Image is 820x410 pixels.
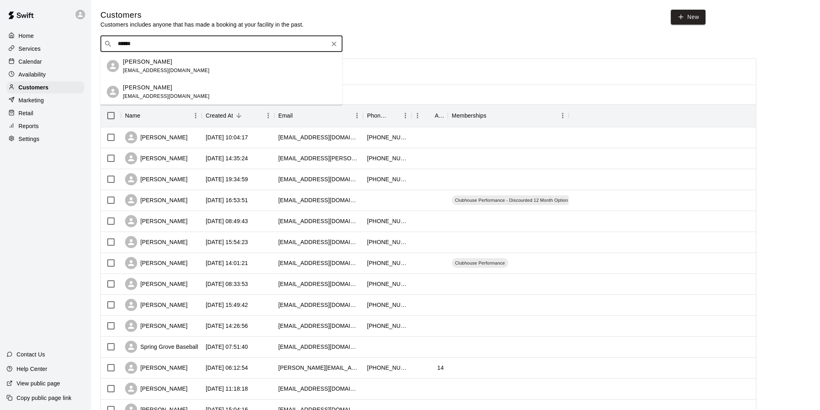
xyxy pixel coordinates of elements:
[278,280,359,288] div: liciamolz07@gmail.com
[278,133,359,141] div: mchickey14@gmail.com
[125,320,188,332] div: [PERSON_NAME]
[6,94,84,106] div: Marketing
[19,96,44,104] p: Marketing
[328,38,340,50] button: Clear
[125,194,188,206] div: [PERSON_NAME]
[123,68,210,73] span: [EMAIL_ADDRESS][DOMAIN_NAME]
[6,133,84,145] a: Settings
[452,258,508,268] div: Clubhouse Performance
[367,104,388,127] div: Phone Number
[206,133,248,141] div: 2025-09-15 10:04:17
[107,86,119,98] div: Asher Hickey
[6,107,84,119] a: Retail
[206,154,248,162] div: 2025-09-14 14:35:24
[6,56,84,68] a: Calendar
[6,30,84,42] div: Home
[206,322,248,330] div: 2025-08-10 14:26:56
[125,383,188,395] div: [PERSON_NAME]
[367,259,407,267] div: +17174767527
[233,110,244,121] button: Sort
[293,110,304,121] button: Sort
[278,217,359,225] div: dctate913@gmail.com
[125,236,188,248] div: [PERSON_NAME]
[17,379,60,387] p: View public page
[262,110,274,122] button: Menu
[424,110,435,121] button: Sort
[411,110,424,122] button: Menu
[17,365,47,373] p: Help Center
[125,131,188,143] div: [PERSON_NAME]
[125,299,188,311] div: [PERSON_NAME]
[452,260,508,266] span: Clubhouse Performance
[202,104,274,127] div: Created At
[100,21,304,29] p: Customers includes anyone that has made a booking at your facility in the past.
[452,104,486,127] div: Memberships
[274,104,363,127] div: Email
[123,93,210,99] span: [EMAIL_ADDRESS][DOMAIN_NAME]
[367,322,407,330] div: +17175153575
[206,385,248,393] div: 2025-08-05 11:18:18
[437,364,444,372] div: 14
[206,301,248,309] div: 2025-08-13 15:49:42
[19,109,33,117] p: Retail
[100,36,342,52] div: Search customers by name or email
[367,364,407,372] div: +17174348148
[17,394,71,402] p: Copy public page link
[367,154,407,162] div: +17175219317
[6,81,84,93] a: Customers
[121,104,202,127] div: Name
[19,122,39,130] p: Reports
[363,104,411,127] div: Phone Number
[351,110,363,122] button: Menu
[367,301,407,309] div: +17176824474
[206,104,233,127] div: Created At
[367,217,407,225] div: +17179169291
[125,257,188,269] div: [PERSON_NAME]
[17,350,45,358] p: Contact Us
[399,110,411,122] button: Menu
[278,175,359,183] div: megan.gordon1515@yahoo.com
[125,215,188,227] div: [PERSON_NAME]
[125,341,198,353] div: Spring Grove Baseball
[125,278,188,290] div: [PERSON_NAME]
[206,259,248,267] div: 2025-08-25 14:01:21
[411,104,448,127] div: Age
[125,362,188,374] div: [PERSON_NAME]
[6,43,84,55] a: Services
[123,58,172,66] p: [PERSON_NAME]
[278,301,359,309] div: cndthatcher@yahoo.com
[190,110,202,122] button: Menu
[206,238,248,246] div: 2025-08-25 15:54:23
[100,10,304,21] h5: Customers
[435,104,444,127] div: Age
[367,280,407,288] div: +14107908185
[125,152,188,164] div: [PERSON_NAME]
[278,259,359,267] div: knaubjl@upmc.edu
[6,68,84,81] a: Availability
[123,83,172,92] p: [PERSON_NAME]
[367,133,407,141] div: +14109130138
[278,154,359,162] div: kara.altland@gmail.com
[6,120,84,132] a: Reports
[278,104,293,127] div: Email
[278,364,359,372] div: christopher.tawney@kloeckner.com
[19,70,46,79] p: Availability
[19,135,40,143] p: Settings
[452,197,571,203] span: Clubhouse Performance - Discounted 12 Month Option
[19,58,42,66] p: Calendar
[19,32,34,40] p: Home
[206,364,248,372] div: 2025-08-06 06:12:54
[671,10,705,25] a: New
[19,45,41,53] p: Services
[206,196,248,204] div: 2025-09-04 16:53:51
[278,196,359,204] div: john5717@aol.com
[278,343,359,351] div: president@springgrovebaseball.com
[367,238,407,246] div: +14432771787
[206,280,248,288] div: 2025-08-17 08:33:53
[486,110,498,121] button: Sort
